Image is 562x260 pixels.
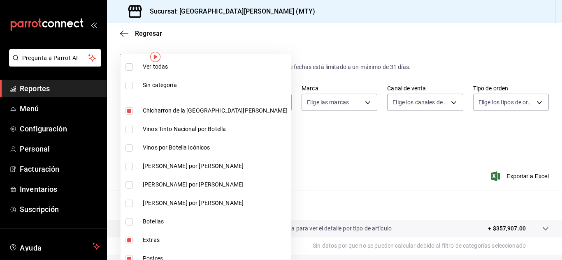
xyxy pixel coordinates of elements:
[143,199,288,207] span: [PERSON_NAME] por [PERSON_NAME]
[143,81,288,90] span: Sin categoría
[143,217,288,226] span: Botellas
[143,162,288,170] span: [PERSON_NAME] por [PERSON_NAME]
[150,52,160,62] img: Tooltip marker
[143,62,288,71] span: Ver todas
[143,236,288,244] span: Extras
[143,143,288,152] span: Vinos por Botella Icónicos
[143,106,288,115] span: Chicharron de la [GEOGRAPHIC_DATA][PERSON_NAME]
[143,180,288,189] span: [PERSON_NAME] por [PERSON_NAME]
[143,125,288,133] span: Vinos Tinto Nacional por Botella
